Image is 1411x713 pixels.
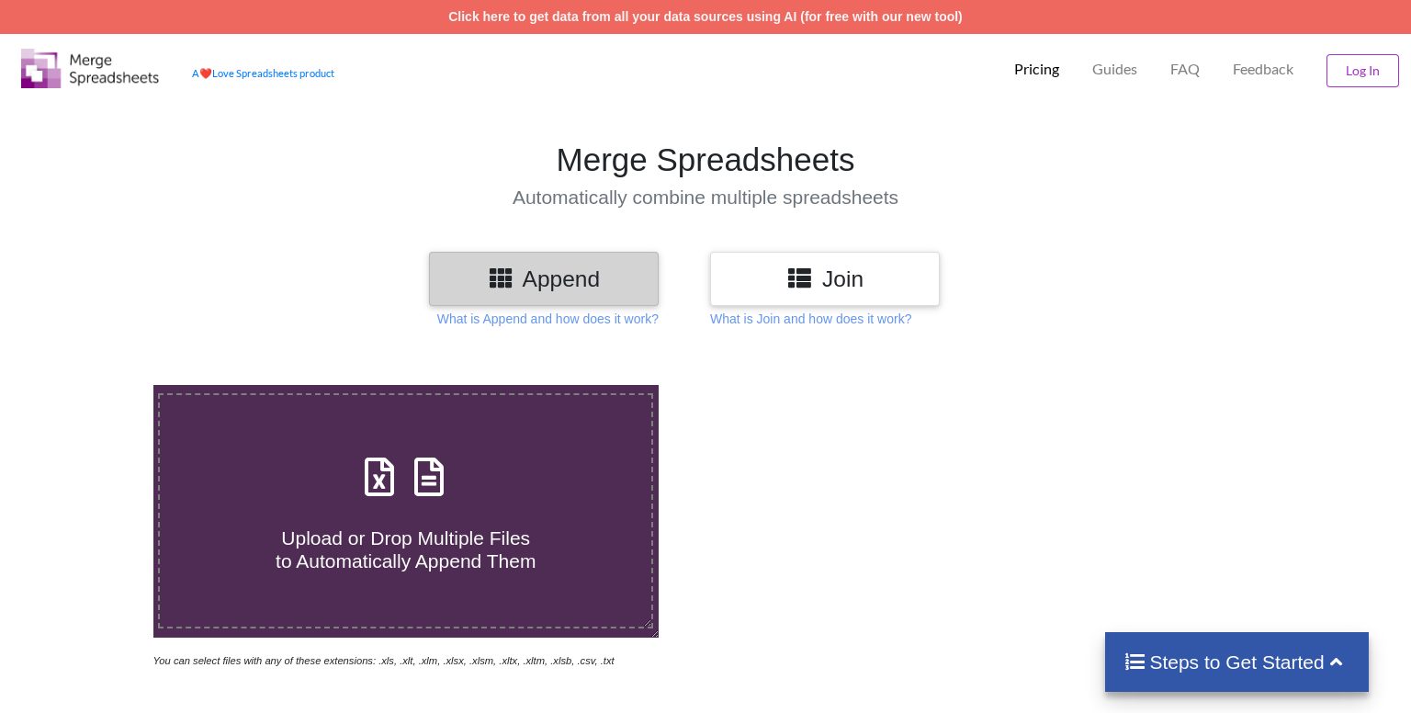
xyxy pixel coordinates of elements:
[443,266,645,292] h3: Append
[1092,60,1137,79] p: Guides
[1170,60,1200,79] p: FAQ
[1326,54,1399,87] button: Log In
[1123,651,1350,673] h4: Steps to Get Started
[192,67,334,79] a: AheartLove Spreadsheets product
[710,310,911,328] p: What is Join and how does it work?
[437,310,659,328] p: What is Append and how does it work?
[1014,60,1059,79] p: Pricing
[199,67,212,79] span: heart
[448,9,963,24] a: Click here to get data from all your data sources using AI (for free with our new tool)
[21,49,159,88] img: Logo.png
[276,527,536,572] span: Upload or Drop Multiple Files to Automatically Append Them
[153,655,615,666] i: You can select files with any of these extensions: .xls, .xlt, .xlm, .xlsx, .xlsm, .xltx, .xltm, ...
[1233,62,1293,76] span: Feedback
[724,266,926,292] h3: Join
